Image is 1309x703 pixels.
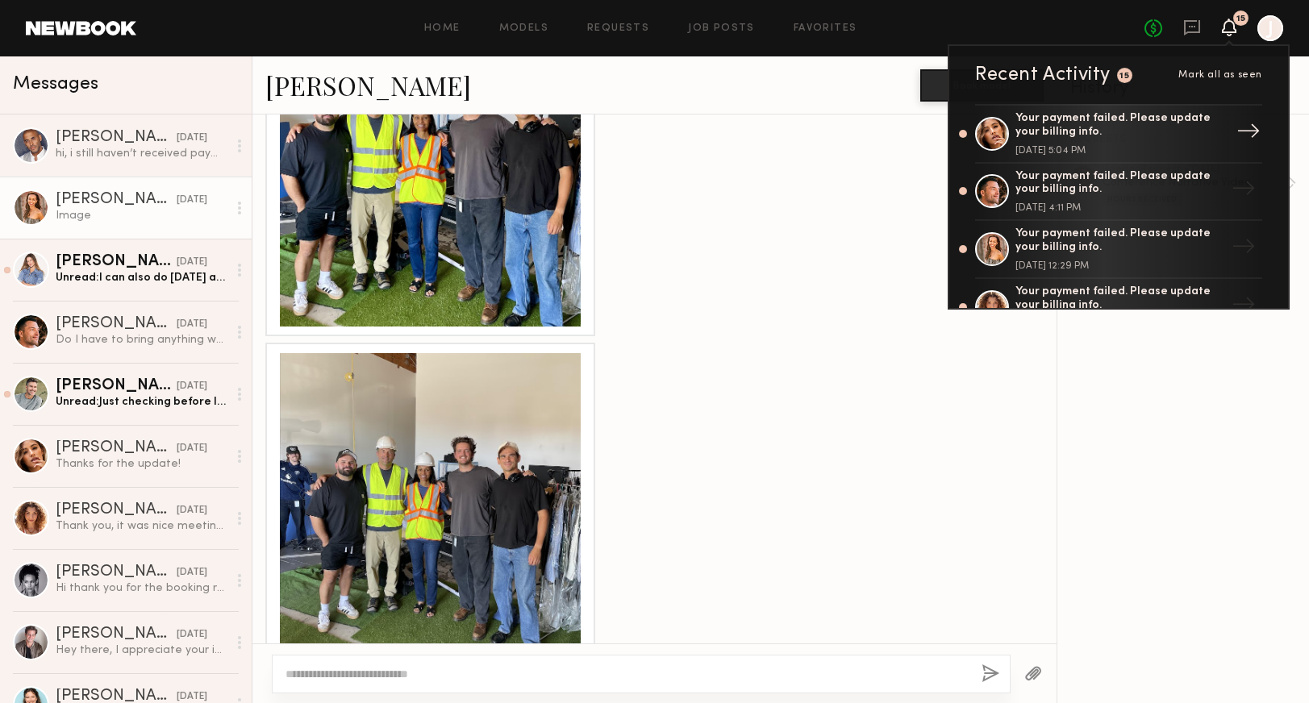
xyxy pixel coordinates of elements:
[177,317,207,332] div: [DATE]
[13,75,98,94] span: Messages
[56,270,227,285] div: Unread: I can also do [DATE] as well.
[177,193,207,208] div: [DATE]
[177,503,207,518] div: [DATE]
[975,279,1262,337] a: Your payment failed. Please update your billing info.→
[265,68,471,102] a: [PERSON_NAME]
[177,255,207,270] div: [DATE]
[1257,15,1283,41] a: J
[56,146,227,161] div: hi, i still haven’t received payment for this job.
[56,254,177,270] div: [PERSON_NAME]
[56,316,177,332] div: [PERSON_NAME]
[177,131,207,146] div: [DATE]
[1015,170,1225,198] div: Your payment failed. Please update your billing info.
[1225,228,1262,270] div: →
[920,77,1044,91] a: Book model
[975,65,1111,85] div: Recent Activity
[177,627,207,643] div: [DATE]
[1015,261,1225,271] div: [DATE] 12:29 PM
[56,456,227,472] div: Thanks for the update!
[424,23,461,34] a: Home
[975,164,1262,222] a: Your payment failed. Please update your billing info.[DATE] 4:11 PM→
[975,221,1262,279] a: Your payment failed. Please update your billing info.[DATE] 12:29 PM→
[56,394,227,410] div: Unread: Just checking before I decline?
[177,441,207,456] div: [DATE]
[794,23,857,34] a: Favorites
[1225,170,1262,212] div: →
[56,502,177,518] div: [PERSON_NAME]
[56,378,177,394] div: [PERSON_NAME]
[177,565,207,580] div: [DATE]
[920,69,1044,102] button: Book model
[1119,72,1129,81] div: 15
[1015,112,1225,139] div: Your payment failed. Please update your billing info.
[56,440,177,456] div: [PERSON_NAME]
[56,580,227,596] div: Hi thank you for the booking request I declined previously because I originally submitted for the...
[1015,285,1225,313] div: Your payment failed. Please update your billing info.
[56,208,227,223] div: Image
[56,643,227,658] div: Hey there, I appreciate your interest. I see you’re only looking for three hours of work - Which ...
[1015,203,1225,213] div: [DATE] 4:11 PM
[56,626,177,643] div: [PERSON_NAME]
[56,564,177,580] div: [PERSON_NAME]
[688,23,755,34] a: Job Posts
[56,130,177,146] div: [PERSON_NAME]
[1236,15,1245,23] div: 15
[177,379,207,394] div: [DATE]
[1015,227,1225,255] div: Your payment failed. Please update your billing info.
[1225,286,1262,328] div: →
[587,23,649,34] a: Requests
[1230,113,1267,155] div: →
[1178,70,1262,80] span: Mark all as seen
[975,104,1262,164] a: Your payment failed. Please update your billing info.[DATE] 5:04 PM→
[56,192,177,208] div: [PERSON_NAME]
[56,332,227,347] div: Do I have to bring anything wardrobe, etc?
[499,23,548,34] a: Models
[56,518,227,534] div: Thank you, it was nice meeting and working with everyone!
[1015,146,1225,156] div: [DATE] 5:04 PM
